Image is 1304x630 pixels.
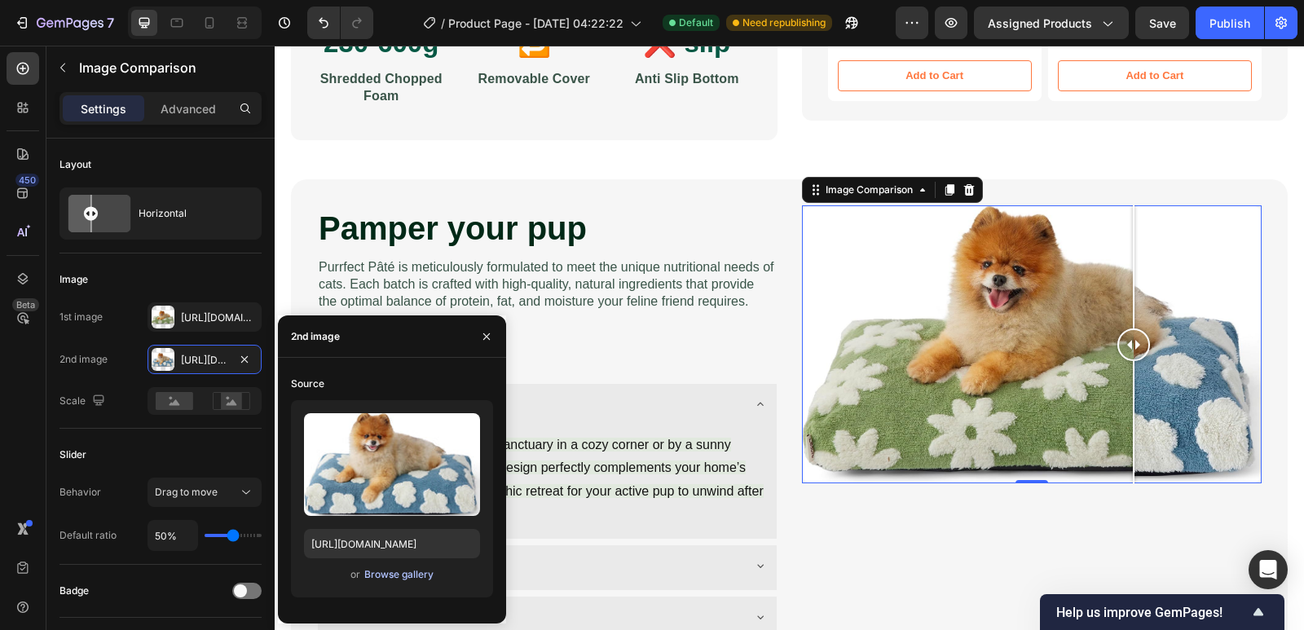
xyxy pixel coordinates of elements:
button: Drag to move [148,478,262,507]
div: Undo/Redo [307,7,373,39]
span: Need republishing [742,15,826,30]
button: Save [1135,7,1189,39]
div: 2nd image [291,329,340,344]
span: Assigned Products [988,15,1092,32]
button: Assigned Products [974,7,1129,39]
span: Save [1149,16,1176,30]
img: preview-image [304,413,480,516]
button: Browse gallery [363,566,434,583]
div: Image Comparison [548,137,641,152]
div: Badge [59,584,89,598]
span: Default [679,15,713,30]
span: Product Page - [DATE] 04:22:22 [448,15,623,32]
div: Behavior [59,485,101,500]
div: 450 [15,174,39,187]
div: 2nd image [59,352,108,367]
p: 7 [107,13,114,33]
input: Auto [148,521,197,550]
span: Drag to move [155,486,218,498]
div: Scale [59,390,108,412]
div: Publish [1209,15,1250,32]
div: Slider [59,447,86,462]
span: or [350,565,360,584]
div: Beta [12,298,39,311]
button: 7 [7,7,121,39]
div: Image [59,272,88,287]
div: Layout [59,157,91,172]
span: / [441,15,445,32]
div: Browse gallery [364,567,434,582]
button: Publish [1196,7,1264,39]
iframe: Design area [275,46,1304,630]
div: Horizontal [139,195,238,232]
div: Source [291,377,324,391]
div: 1st image [59,310,103,324]
button: Show survey - Help us improve GemPages! [1056,602,1268,622]
input: https://example.com/image.jpg [304,529,480,558]
div: [URL][DOMAIN_NAME] [181,311,258,325]
p: Settings [81,100,126,117]
span: Help us improve GemPages! [1056,605,1249,620]
div: [URL][DOMAIN_NAME] [181,353,228,368]
p: Image Comparison [79,58,255,77]
div: Open Intercom Messenger [1249,550,1288,589]
div: Default ratio [59,528,117,543]
p: Advanced [161,100,216,117]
